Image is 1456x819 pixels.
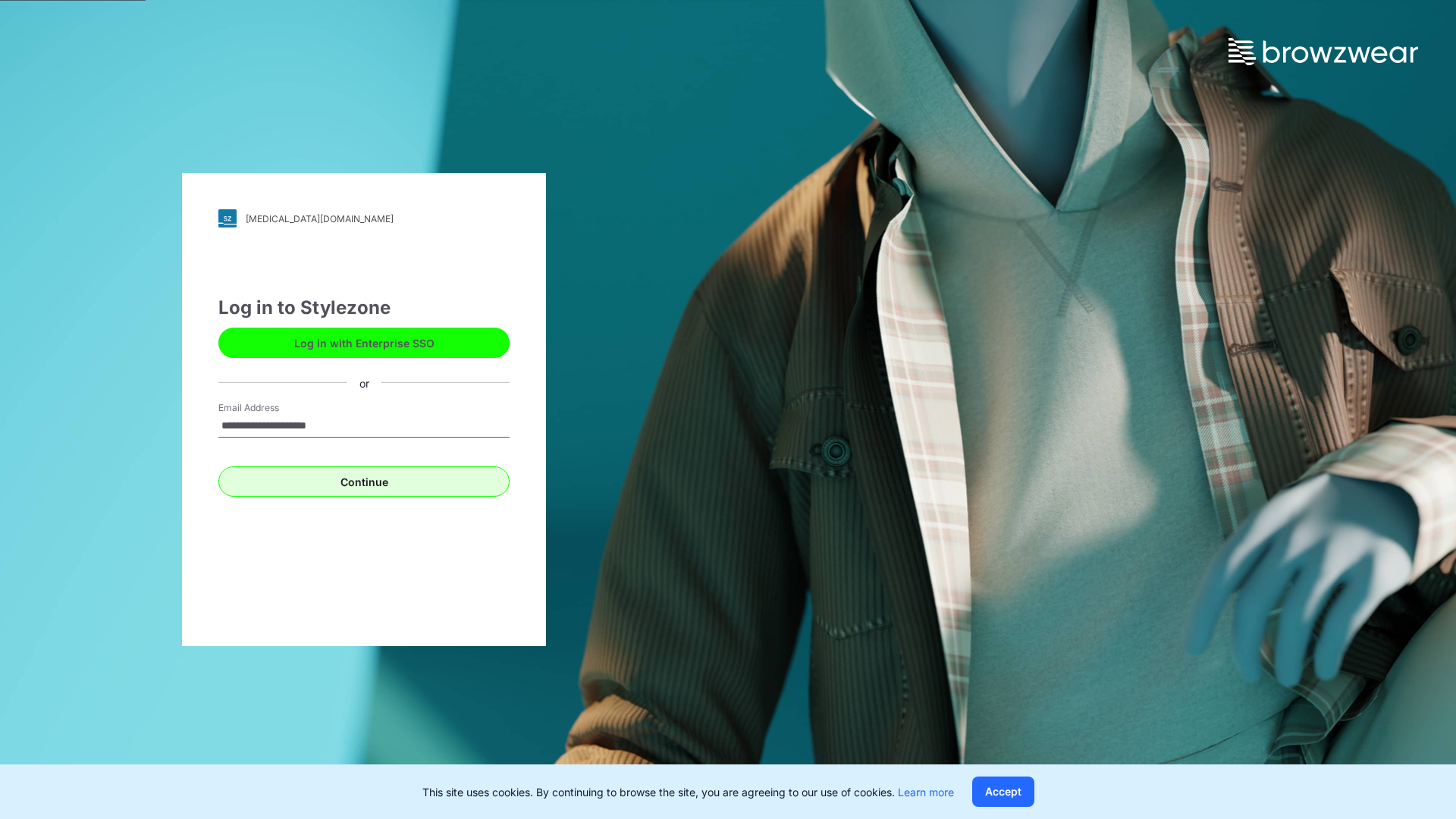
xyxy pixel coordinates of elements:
div: Log in to Stylezone [218,294,510,322]
a: Learn more [898,786,954,799]
div: or [347,375,381,391]
label: Email Address [218,401,325,415]
img: browzwear-logo.73288ffb.svg [1228,38,1418,65]
p: This site uses cookies. By continuing to browse the site, you are agreeing to our use of cookies. [422,784,954,800]
a: [MEDICAL_DATA][DOMAIN_NAME] [218,209,510,227]
button: Accept [972,777,1034,807]
button: Continue [218,466,510,497]
button: Log in with Enterprise SSO [218,328,510,358]
div: [MEDICAL_DATA][DOMAIN_NAME] [246,213,394,224]
img: svg+xml;base64,PHN2ZyB3aWR0aD0iMjgiIGhlaWdodD0iMjgiIHZpZXdCb3g9IjAgMCAyOCAyOCIgZmlsbD0ibm9uZSIgeG... [218,209,237,227]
